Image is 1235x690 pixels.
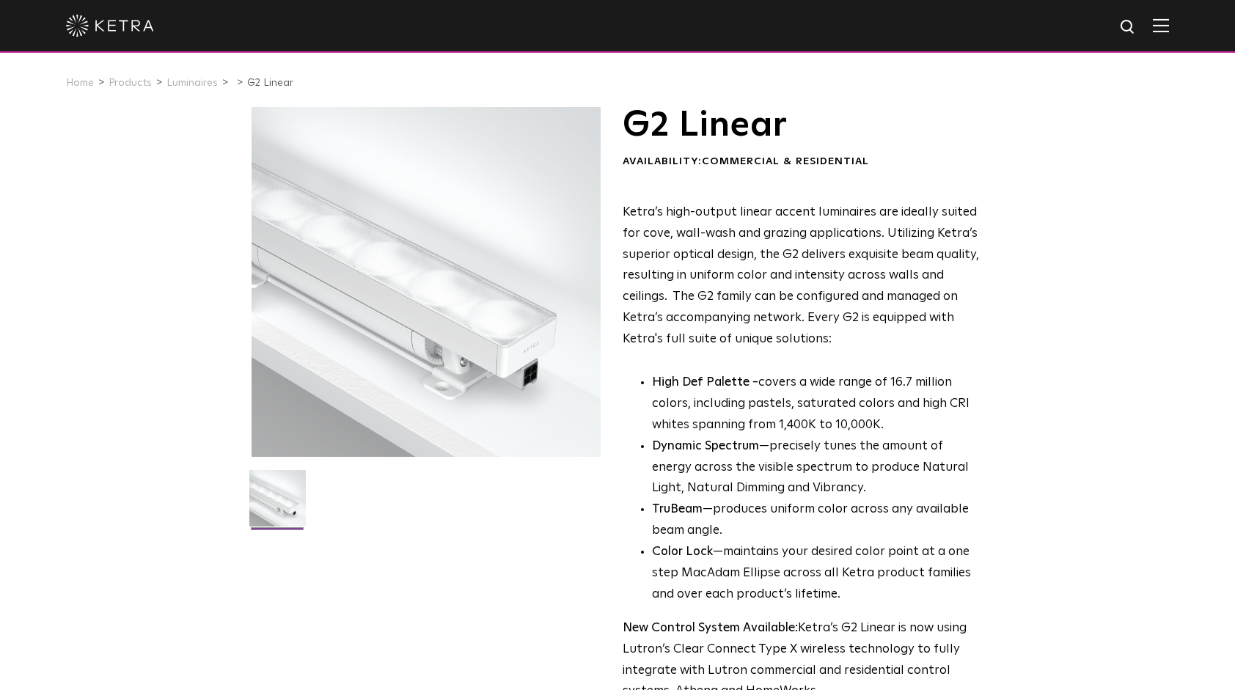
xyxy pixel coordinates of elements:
strong: Color Lock [652,546,713,558]
li: —precisely tunes the amount of energy across the visible spectrum to produce Natural Light, Natur... [652,436,980,500]
a: G2 Linear [247,78,293,88]
strong: TruBeam [652,503,703,515]
span: Commercial & Residential [702,156,869,166]
img: Hamburger%20Nav.svg [1153,18,1169,32]
p: Ketra’s high-output linear accent luminaires are ideally suited for cove, wall-wash and grazing a... [623,202,980,350]
li: —produces uniform color across any available beam angle. [652,499,980,542]
strong: Dynamic Spectrum [652,440,759,452]
a: Luminaires [166,78,218,88]
img: G2-Linear-2021-Web-Square [249,470,306,537]
img: search icon [1119,18,1137,37]
li: —maintains your desired color point at a one step MacAdam Ellipse across all Ketra product famili... [652,542,980,606]
h1: G2 Linear [623,107,980,144]
div: Availability: [623,155,980,169]
a: Home [66,78,94,88]
img: ketra-logo-2019-white [66,15,154,37]
strong: High Def Palette - [652,376,758,389]
a: Products [109,78,152,88]
p: covers a wide range of 16.7 million colors, including pastels, saturated colors and high CRI whit... [652,372,980,436]
strong: New Control System Available: [623,622,798,634]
